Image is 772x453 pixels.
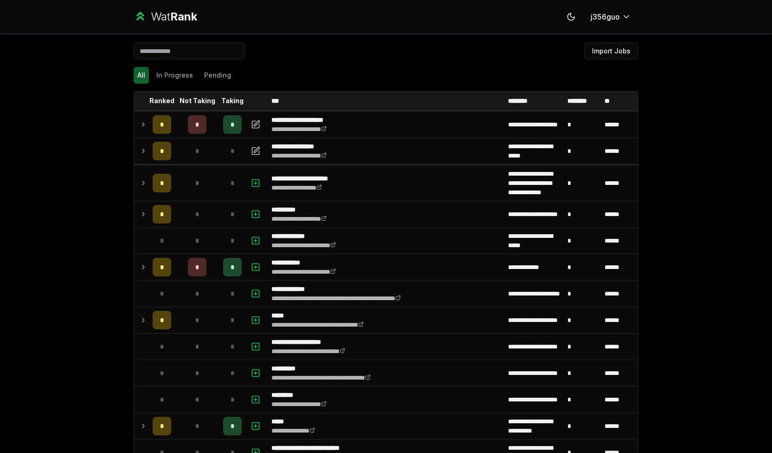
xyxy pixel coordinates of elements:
button: j356guo [583,8,638,25]
p: Not Taking [180,96,215,105]
div: Wat [151,9,197,24]
button: Import Jobs [584,43,638,59]
button: Pending [200,67,235,84]
a: WatRank [134,9,197,24]
button: In Progress [153,67,197,84]
button: All [134,67,149,84]
span: j356guo [591,11,620,22]
p: Taking [221,96,244,105]
span: Rank [170,10,197,23]
p: Ranked [149,96,174,105]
